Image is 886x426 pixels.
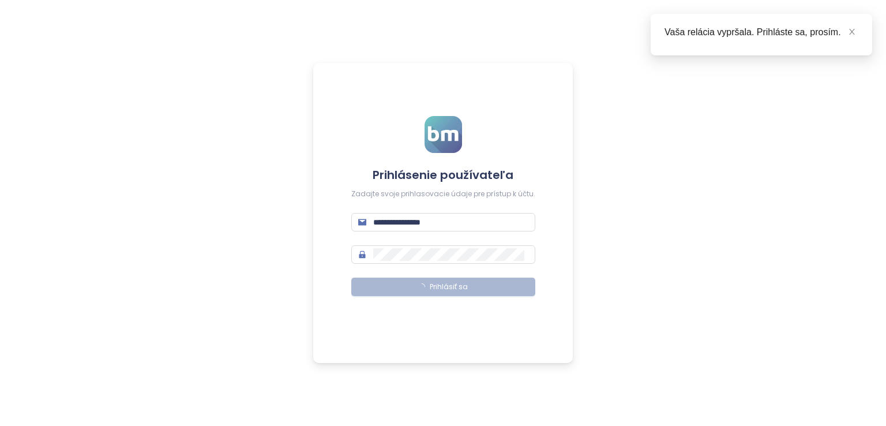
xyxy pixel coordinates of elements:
div: Zadajte svoje prihlasovacie údaje pre prístup k účtu. [351,189,535,200]
img: logo [425,116,462,153]
span: lock [358,251,366,259]
span: loading [418,283,425,290]
button: Prihlásiť sa [351,278,535,296]
span: Prihlásiť sa [430,282,468,293]
span: close [848,28,856,36]
span: mail [358,218,366,226]
div: Vaša relácia vypršala. Prihláste sa, prosím. [664,25,858,39]
h4: Prihlásenie používateľa [351,167,535,183]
